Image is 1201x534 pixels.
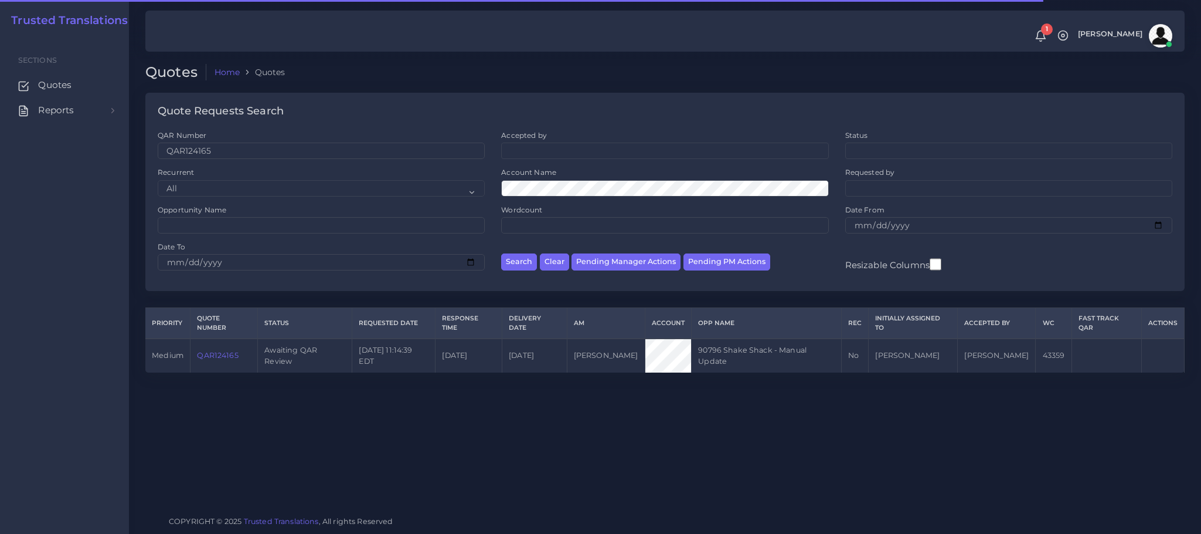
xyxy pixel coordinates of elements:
[436,308,502,339] th: Response Time
[152,351,183,360] span: medium
[145,308,190,339] th: Priority
[158,242,185,252] label: Date To
[436,339,502,373] td: [DATE]
[930,257,941,272] input: Resizable Columns
[158,105,284,118] h4: Quote Requests Search
[38,104,74,117] span: Reports
[244,517,319,526] a: Trusted Translations
[1030,30,1051,42] a: 1
[158,167,194,177] label: Recurrent
[845,205,884,215] label: Date From
[567,308,645,339] th: AM
[18,56,57,65] span: Sections
[258,339,352,373] td: Awaiting QAR Review
[845,130,868,140] label: Status
[1036,339,1071,373] td: 43359
[683,254,770,271] button: Pending PM Actions
[692,308,842,339] th: Opp Name
[1078,31,1142,38] span: [PERSON_NAME]
[190,308,258,339] th: Quote Number
[869,308,958,339] th: Initially Assigned to
[158,205,226,215] label: Opportunity Name
[567,339,645,373] td: [PERSON_NAME]
[9,98,120,123] a: Reports
[3,14,128,28] a: Trusted Translations
[501,130,547,140] label: Accepted by
[240,66,285,78] li: Quotes
[845,167,895,177] label: Requested by
[197,351,238,360] a: QAR124165
[1071,308,1141,339] th: Fast Track QAR
[845,257,941,272] label: Resizable Columns
[352,308,436,339] th: Requested Date
[958,339,1036,373] td: [PERSON_NAME]
[1041,23,1053,35] span: 1
[501,254,537,271] button: Search
[9,73,120,97] a: Quotes
[692,339,842,373] td: 90796 Shake Shack - Manual Update
[958,308,1036,339] th: Accepted by
[145,64,206,81] h2: Quotes
[38,79,72,92] span: Quotes
[501,167,556,177] label: Account Name
[258,308,352,339] th: Status
[169,515,393,528] span: COPYRIGHT © 2025
[1141,308,1184,339] th: Actions
[352,339,436,373] td: [DATE] 11:14:39 EDT
[1036,308,1071,339] th: WC
[540,254,569,271] button: Clear
[501,205,542,215] label: Wordcount
[502,308,567,339] th: Delivery Date
[502,339,567,373] td: [DATE]
[319,515,393,528] span: , All rights Reserved
[1072,24,1176,48] a: [PERSON_NAME]avatar
[1149,24,1172,48] img: avatar
[645,308,691,339] th: Account
[841,339,868,373] td: No
[841,308,868,339] th: REC
[215,66,240,78] a: Home
[158,130,206,140] label: QAR Number
[869,339,958,373] td: [PERSON_NAME]
[571,254,681,271] button: Pending Manager Actions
